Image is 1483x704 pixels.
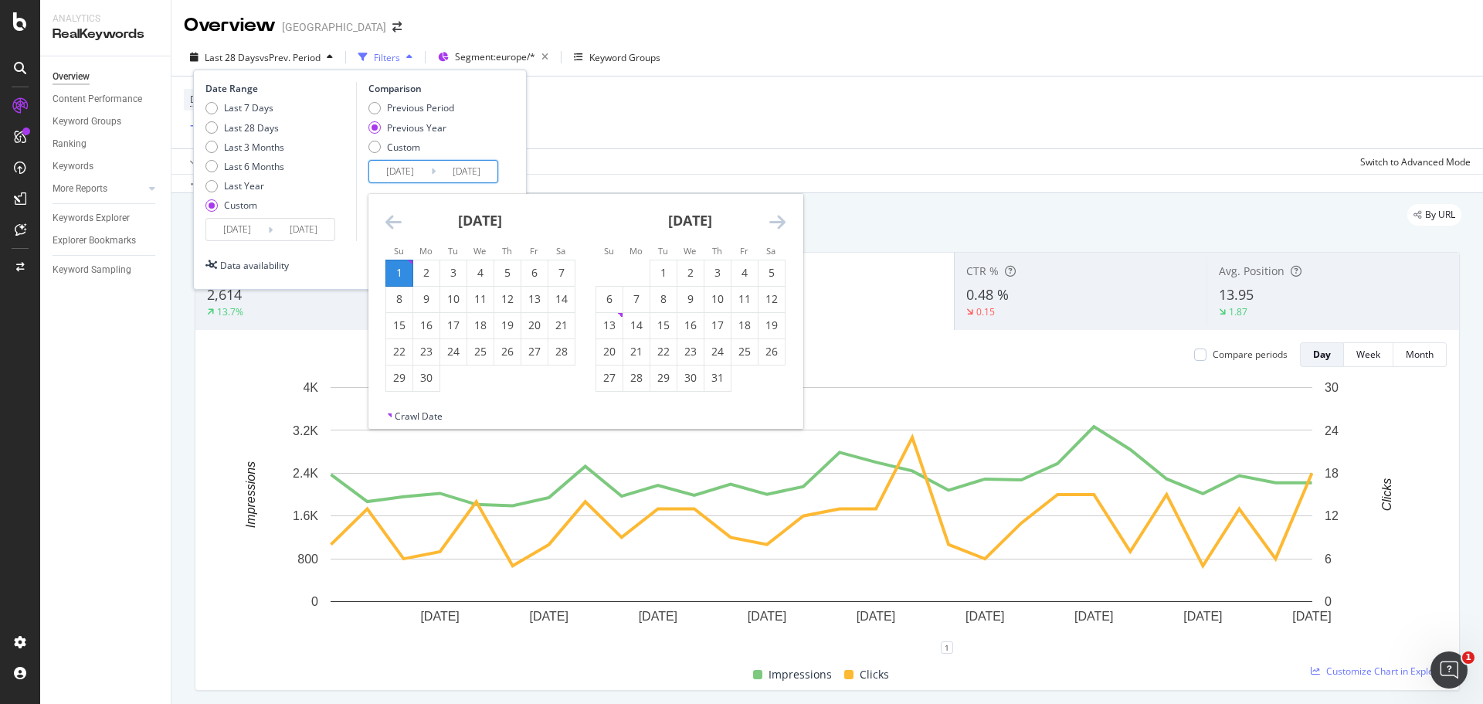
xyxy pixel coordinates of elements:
span: Impressions [769,665,832,684]
text: 6 [1325,553,1332,566]
td: Choose Wednesday, October 30, 2024 as your check-in date. It’s available. [677,365,704,391]
text: 18 [1325,467,1339,480]
a: Explorer Bookmarks [53,233,160,249]
div: 21 [623,344,650,359]
td: Choose Wednesday, September 11, 2024 as your check-in date. It’s available. [467,286,494,312]
a: Ranking [53,136,160,152]
div: 8 [386,291,412,307]
td: Choose Tuesday, October 1, 2024 as your check-in date. It’s available. [650,260,677,286]
div: Last Year [205,179,284,192]
td: Choose Sunday, October 20, 2024 as your check-in date. It’s available. [596,338,623,365]
div: 6 [596,291,623,307]
div: Ranking [53,136,87,152]
text: Clicks [1380,478,1393,512]
div: Last 3 Months [224,141,284,154]
td: Choose Monday, September 2, 2024 as your check-in date. It’s available. [412,260,439,286]
td: Choose Monday, October 21, 2024 as your check-in date. It’s available. [623,338,650,365]
td: Selected as end date. Sunday, September 1, 2024 [385,260,412,286]
span: CTR % [966,264,999,278]
div: 8 [650,291,677,307]
strong: [DATE] [668,211,712,230]
div: 27 [521,344,548,359]
a: Keywords Explorer [53,210,160,226]
text: [DATE] [1292,610,1331,623]
div: 12 [758,291,785,307]
div: Previous Year [368,121,454,134]
td: Choose Tuesday, October 29, 2024 as your check-in date. It’s available. [650,365,677,391]
span: 13.95 [1219,285,1254,304]
div: 31 [704,370,731,386]
td: Choose Tuesday, September 17, 2024 as your check-in date. It’s available. [439,312,467,338]
td: Choose Friday, September 20, 2024 as your check-in date. It’s available. [521,312,548,338]
div: Last 6 Months [205,160,284,173]
div: 30 [677,370,704,386]
div: 23 [413,344,439,359]
div: 14 [548,291,575,307]
text: 2.4K [293,467,318,480]
div: 4 [731,265,758,281]
div: 11 [467,291,494,307]
div: Comparison [368,82,503,95]
small: Tu [448,245,458,257]
div: 1 [941,641,953,654]
td: Choose Saturday, October 12, 2024 as your check-in date. It’s available. [758,286,785,312]
td: Choose Monday, October 28, 2024 as your check-in date. It’s available. [623,365,650,391]
span: Customize Chart in Explorer [1326,665,1447,678]
div: 16 [677,318,704,333]
div: 7 [548,265,575,281]
svg: A chart. [208,379,1435,648]
text: [DATE] [1074,610,1113,623]
td: Choose Monday, September 16, 2024 as your check-in date. It’s available. [412,312,439,338]
div: 20 [521,318,548,333]
a: More Reports [53,181,144,197]
div: 18 [467,318,494,333]
td: Choose Tuesday, October 8, 2024 as your check-in date. It’s available. [650,286,677,312]
td: Choose Wednesday, October 2, 2024 as your check-in date. It’s available. [677,260,704,286]
td: Choose Thursday, October 17, 2024 as your check-in date. It’s available. [704,312,731,338]
div: Last 28 Days [224,121,279,134]
div: 22 [650,344,677,359]
td: Choose Wednesday, September 4, 2024 as your check-in date. It’s available. [467,260,494,286]
td: Choose Friday, September 6, 2024 as your check-in date. It’s available. [521,260,548,286]
div: 25 [467,344,494,359]
td: Choose Saturday, October 5, 2024 as your check-in date. It’s available. [758,260,785,286]
div: Last 6 Months [224,160,284,173]
div: legacy label [1407,204,1461,226]
td: Choose Saturday, September 14, 2024 as your check-in date. It’s available. [548,286,575,312]
div: Last 3 Months [205,141,284,154]
div: Explorer Bookmarks [53,233,136,249]
div: 18 [731,318,758,333]
td: Choose Monday, September 23, 2024 as your check-in date. It’s available. [412,338,439,365]
td: Choose Saturday, September 7, 2024 as your check-in date. It’s available. [548,260,575,286]
div: 16 [413,318,439,333]
button: Switch to Advanced Mode [1354,149,1471,174]
small: Su [394,245,404,257]
div: 26 [494,344,521,359]
div: 2 [677,265,704,281]
text: Impressions [244,461,257,528]
td: Choose Sunday, September 22, 2024 as your check-in date. It’s available. [385,338,412,365]
small: Fr [530,245,538,257]
span: Clicks [860,665,889,684]
input: Start Date [369,161,431,182]
text: 12 [1325,509,1339,522]
div: 25 [731,344,758,359]
text: 1.6K [293,509,318,522]
div: Overview [184,12,276,39]
td: Choose Wednesday, October 9, 2024 as your check-in date. It’s available. [677,286,704,312]
div: Week [1356,348,1380,361]
div: 28 [548,344,575,359]
span: Last 28 Days [205,51,260,64]
div: 28 [623,370,650,386]
button: Filters [352,45,419,70]
div: 15 [650,318,677,333]
td: Choose Friday, October 18, 2024 as your check-in date. It’s available. [731,312,758,338]
td: Choose Thursday, September 5, 2024 as your check-in date. It’s available. [494,260,521,286]
small: Tu [658,245,668,257]
small: Sa [766,245,775,257]
div: 17 [440,318,467,333]
td: Choose Monday, September 30, 2024 as your check-in date. It’s available. [412,365,439,391]
div: 29 [650,370,677,386]
small: Mo [419,245,433,257]
div: Analytics [53,12,158,26]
